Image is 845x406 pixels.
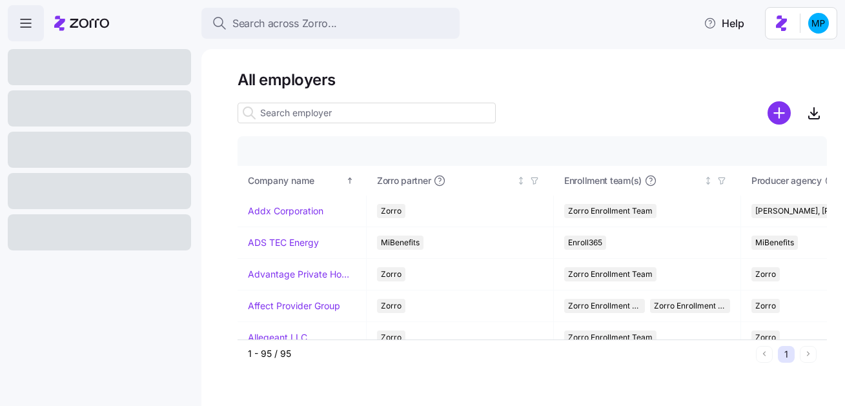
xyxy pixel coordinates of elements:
[248,174,343,188] div: Company name
[800,346,817,363] button: Next page
[381,267,402,281] span: Zorro
[381,299,402,313] span: Zorro
[808,13,829,34] img: b954e4dfce0f5620b9225907d0f7229f
[778,346,795,363] button: 1
[238,70,827,90] h1: All employers
[201,8,460,39] button: Search across Zorro...
[238,166,367,196] th: Company nameSorted ascending
[554,166,741,196] th: Enrollment team(s)Not sorted
[755,236,794,250] span: MiBenefits
[768,101,791,125] svg: add icon
[654,299,727,313] span: Zorro Enrollment Experts
[248,268,356,281] a: Advantage Private Home Care
[248,299,340,312] a: Affect Provider Group
[568,236,602,250] span: Enroll365
[704,176,713,185] div: Not sorted
[248,236,319,249] a: ADS TEC Energy
[568,204,653,218] span: Zorro Enrollment Team
[568,330,653,345] span: Zorro Enrollment Team
[693,10,755,36] button: Help
[755,299,776,313] span: Zorro
[345,176,354,185] div: Sorted ascending
[756,346,773,363] button: Previous page
[755,267,776,281] span: Zorro
[704,15,744,31] span: Help
[751,174,822,187] span: Producer agency
[248,347,751,360] div: 1 - 95 / 95
[377,174,431,187] span: Zorro partner
[381,330,402,345] span: Zorro
[248,205,323,218] a: Addx Corporation
[568,299,641,313] span: Zorro Enrollment Team
[381,204,402,218] span: Zorro
[248,331,307,344] a: Allegeant LLC
[367,166,554,196] th: Zorro partnerNot sorted
[516,176,525,185] div: Not sorted
[238,103,496,123] input: Search employer
[755,330,776,345] span: Zorro
[564,174,642,187] span: Enrollment team(s)
[381,236,420,250] span: MiBenefits
[568,267,653,281] span: Zorro Enrollment Team
[232,15,337,32] span: Search across Zorro...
